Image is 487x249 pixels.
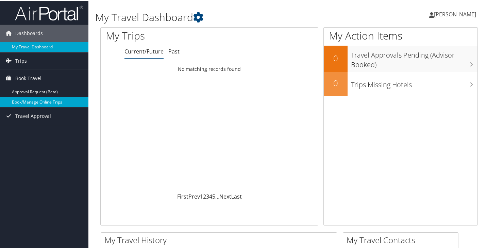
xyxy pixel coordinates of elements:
h3: Travel Approvals Pending (Advisor Booked) [351,46,477,69]
a: Current/Future [124,47,164,55]
a: Past [168,47,180,55]
a: 0Travel Approvals Pending (Advisor Booked) [324,45,477,71]
span: Book Travel [15,69,41,86]
h2: My Travel Contacts [347,234,458,245]
a: First [177,192,188,200]
h1: My Action Items [324,28,477,42]
span: Trips [15,52,27,69]
h3: Trips Missing Hotels [351,76,477,89]
h1: My Travel Dashboard [95,10,354,24]
span: Dashboards [15,24,43,41]
a: Prev [188,192,200,200]
h1: My Trips [106,28,222,42]
span: Travel Approval [15,107,51,124]
img: airportal-logo.png [15,4,83,20]
a: 0Trips Missing Hotels [324,72,477,95]
span: … [215,192,219,200]
a: Last [231,192,242,200]
a: 1 [200,192,203,200]
a: [PERSON_NAME] [429,3,483,24]
a: 2 [203,192,206,200]
h2: 0 [324,52,348,63]
span: [PERSON_NAME] [434,10,476,17]
td: No matching records found [101,62,318,75]
h2: 0 [324,77,348,88]
a: 3 [206,192,209,200]
a: 4 [209,192,212,200]
a: 5 [212,192,215,200]
a: Next [219,192,231,200]
h2: My Travel History [104,234,337,245]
